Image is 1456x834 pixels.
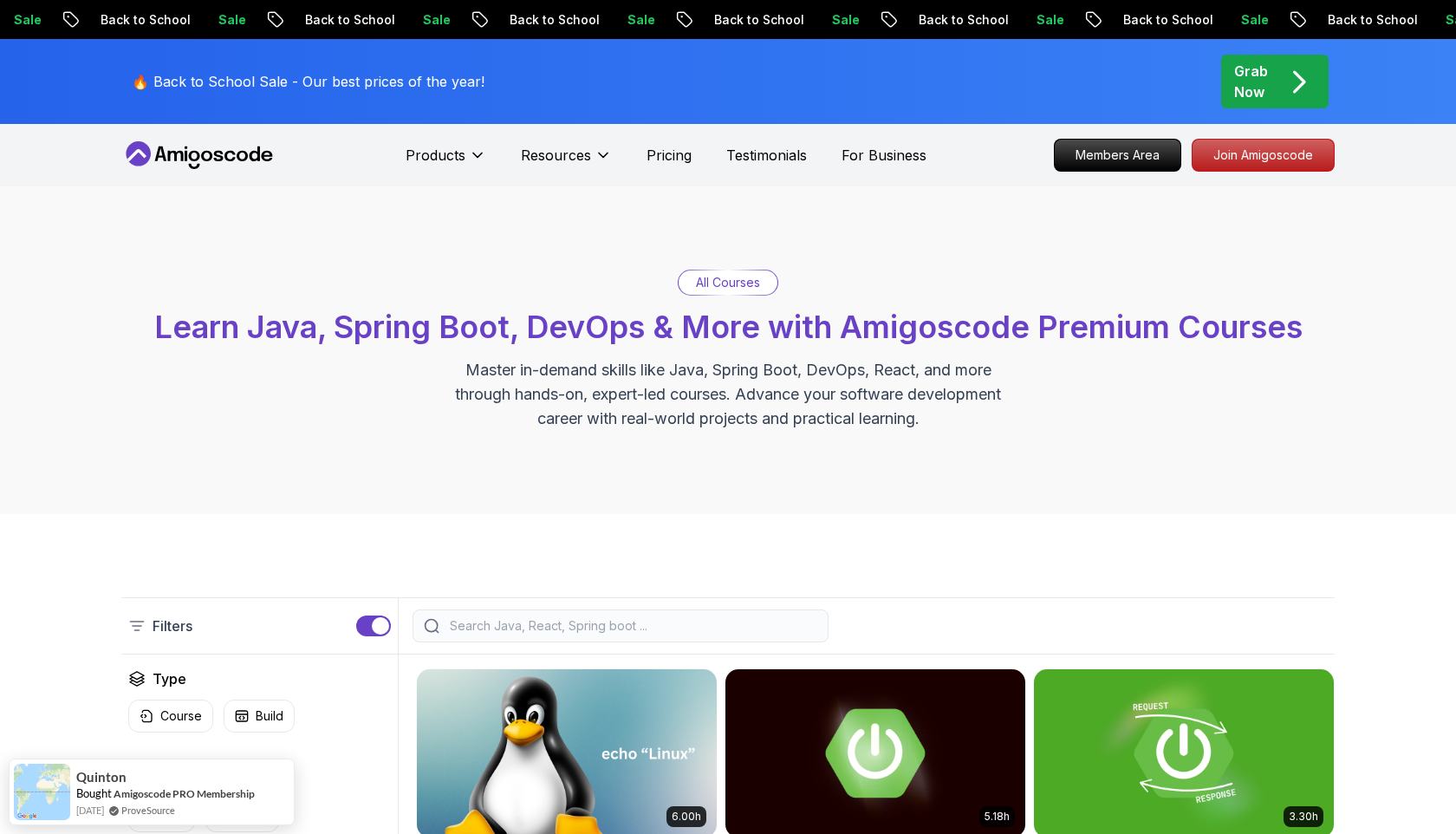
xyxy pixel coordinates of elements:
[132,71,484,92] p: 🔥 Back to School Sale - Our best prices of the year!
[672,810,701,824] p: 6.00h
[1193,140,1334,171] p: Join Amigoscode
[608,11,663,29] p: Sale
[14,764,70,820] img: provesource social proof notification image
[1055,140,1180,171] p: Members Area
[198,11,254,29] p: Sale
[403,11,458,29] p: Sale
[1221,11,1277,29] p: Sale
[153,616,192,636] p: Filters
[1017,11,1072,29] p: Sale
[726,145,807,166] a: Testimonials
[285,11,403,29] p: Back to School
[1234,61,1268,102] p: Grab Now
[224,700,295,733] button: Build
[154,308,1303,346] span: Learn Java, Spring Boot, DevOps & More with Amigoscode Premium Courses
[842,145,926,166] a: For Business
[446,617,817,635] input: Search Java, React, Spring boot ...
[406,145,486,179] button: Products
[812,11,868,29] p: Sale
[694,11,812,29] p: Back to School
[899,11,1017,29] p: Back to School
[76,786,112,800] span: Bought
[696,274,760,291] p: All Courses
[1103,11,1221,29] p: Back to School
[76,770,127,785] span: Quinton
[81,11,198,29] p: Back to School
[1054,139,1181,172] a: Members Area
[521,145,612,179] button: Resources
[114,787,255,800] a: Amigoscode PRO Membership
[256,707,283,725] p: Build
[121,803,175,818] a: ProveSource
[985,810,1010,824] p: 5.18h
[160,707,202,725] p: Course
[1192,139,1335,172] a: Join Amigoscode
[153,668,186,689] h2: Type
[521,145,591,166] p: Resources
[437,358,1019,431] p: Master in-demand skills like Java, Spring Boot, DevOps, React, and more through hands-on, expert-...
[490,11,608,29] p: Back to School
[128,700,213,733] button: Course
[1308,11,1426,29] p: Back to School
[647,145,692,166] a: Pricing
[76,803,104,818] span: [DATE]
[406,145,465,166] p: Products
[1289,810,1318,824] p: 3.30h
